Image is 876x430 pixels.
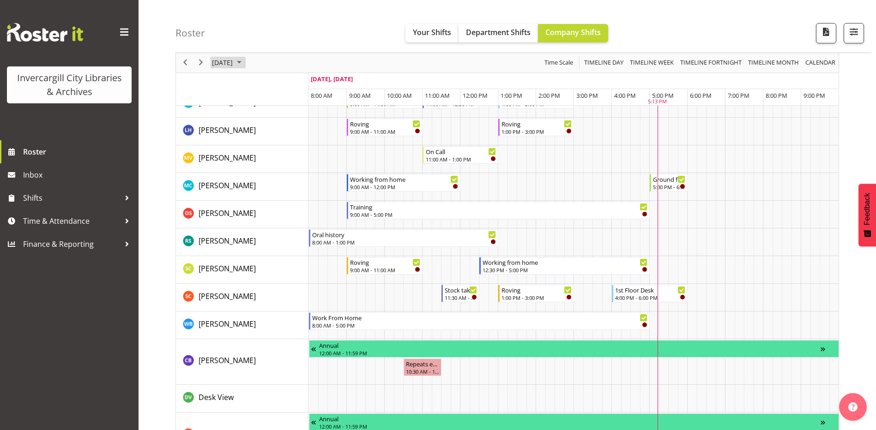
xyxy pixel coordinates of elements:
[199,125,256,136] a: [PERSON_NAME]
[319,349,821,357] div: 12:00 AM - 11:59 PM
[199,97,256,107] span: [PERSON_NAME]
[426,155,496,163] div: 11:00 AM - 1:00 PM
[445,294,477,301] div: 11:30 AM - 12:30 PM
[612,285,688,302] div: Serena Casey"s event - 1st Floor Desk Begin From Tuesday, September 23, 2025 at 4:00:00 PM GMT+12...
[312,322,647,329] div: 8:00 AM - 5:00 PM
[176,385,308,412] td: Desk View resource
[848,402,858,412] img: help-xxl-2.png
[23,168,134,182] span: Inbox
[538,91,560,100] span: 2:00 PM
[498,119,574,136] div: Marion Hawkes"s event - Roving Begin From Tuesday, September 23, 2025 at 1:00:00 PM GMT+12:00 End...
[628,57,676,69] button: Timeline Week
[177,53,193,72] div: previous period
[199,355,256,366] a: [PERSON_NAME]
[501,91,522,100] span: 1:00 PM
[347,202,650,219] div: Olivia Stanley"s event - Training Begin From Tuesday, September 23, 2025 at 9:00:00 AM GMT+12:00 ...
[311,75,353,83] span: [DATE], [DATE]
[483,266,647,274] div: 12:30 PM - 5:00 PM
[816,23,836,43] button: Download a PDF of the roster for the current day
[423,146,498,164] div: Marion van Voornveld"s event - On Call Begin From Tuesday, September 23, 2025 at 11:00:00 AM GMT+...
[176,173,308,201] td: Michelle Cunningham resource
[648,98,667,106] div: 5:13 PM
[425,91,450,100] span: 11:00 AM
[23,145,134,159] span: Roster
[211,57,246,69] button: September 2025
[176,145,308,173] td: Marion van Voornveld resource
[199,235,256,246] a: [PERSON_NAME]
[804,57,836,69] span: calendar
[747,57,801,69] button: Timeline Month
[199,208,256,218] span: [PERSON_NAME]
[858,184,876,246] button: Feedback - Show survey
[199,263,256,274] span: [PERSON_NAME]
[309,229,498,247] div: Rosie Stather"s event - Oral history Begin From Tuesday, September 23, 2025 at 8:00:00 AM GMT+12:...
[406,359,439,368] div: Repeats every [DATE] - [PERSON_NAME]
[350,119,420,128] div: Roving
[498,285,574,302] div: Serena Casey"s event - Roving Begin From Tuesday, September 23, 2025 at 1:00:00 PM GMT+12:00 Ends...
[479,257,650,275] div: Samuel Carter"s event - Working from home Begin From Tuesday, September 23, 2025 at 12:30:00 PM G...
[350,266,420,274] div: 9:00 AM - 11:00 AM
[176,339,308,385] td: Chris Broad resource
[193,53,209,72] div: next period
[176,228,308,256] td: Rosie Stather resource
[195,57,207,69] button: Next
[176,284,308,311] td: Serena Casey resource
[199,125,256,135] span: [PERSON_NAME]
[199,152,256,163] a: [PERSON_NAME]
[406,368,439,375] div: 10:30 AM - 11:30 AM
[209,53,247,72] div: September 23, 2025
[175,28,205,38] h4: Roster
[413,27,451,37] span: Your Shifts
[501,294,572,301] div: 1:00 PM - 3:00 PM
[615,285,685,294] div: 1st Floor Desk
[199,319,256,329] span: [PERSON_NAME]
[629,57,675,69] span: Timeline Week
[176,311,308,339] td: Willem Burger resource
[804,91,825,100] span: 9:00 PM
[583,57,625,69] button: Timeline Day
[463,91,488,100] span: 12:00 PM
[747,57,800,69] span: Timeline Month
[350,257,420,267] div: Roving
[16,71,122,99] div: Invercargill City Libraries & Archives
[576,91,598,100] span: 3:00 PM
[652,91,674,100] span: 5:00 PM
[312,313,647,322] div: Work From Home
[347,119,423,136] div: Marion Hawkes"s event - Roving Begin From Tuesday, September 23, 2025 at 9:00:00 AM GMT+12:00 End...
[199,180,256,191] span: [PERSON_NAME]
[176,118,308,145] td: Marion Hawkes resource
[319,340,821,350] div: Annual
[312,239,496,246] div: 8:00 AM - 1:00 PM
[199,236,256,246] span: [PERSON_NAME]
[176,256,308,284] td: Samuel Carter resource
[199,263,256,274] a: [PERSON_NAME]
[426,147,496,156] div: On Call
[445,285,477,294] div: Stock taking
[199,355,256,365] span: [PERSON_NAME]
[404,358,441,376] div: Chris Broad"s event - Repeats every tuesday - Chris Broad Begin From Tuesday, September 23, 2025 ...
[728,91,749,100] span: 7:00 PM
[545,27,601,37] span: Company Shifts
[690,91,712,100] span: 6:00 PM
[350,128,420,135] div: 9:00 AM - 11:00 AM
[804,57,837,69] button: Month
[679,57,743,69] span: Timeline Fortnight
[199,180,256,191] a: [PERSON_NAME]
[441,285,479,302] div: Serena Casey"s event - Stock taking Begin From Tuesday, September 23, 2025 at 11:30:00 AM GMT+12:...
[350,183,458,191] div: 9:00 AM - 12:00 PM
[766,91,787,100] span: 8:00 PM
[347,257,423,275] div: Samuel Carter"s event - Roving Begin From Tuesday, September 23, 2025 at 9:00:00 AM GMT+12:00 End...
[312,230,496,239] div: Oral history
[23,214,120,228] span: Time & Attendance
[863,193,871,225] span: Feedback
[23,191,120,205] span: Shifts
[179,57,192,69] button: Previous
[350,211,647,218] div: 9:00 AM - 5:00 PM
[311,91,332,100] span: 8:00 AM
[387,91,412,100] span: 10:00 AM
[405,24,459,42] button: Your Shifts
[199,318,256,329] a: [PERSON_NAME]
[349,91,371,100] span: 9:00 AM
[501,285,572,294] div: Roving
[319,414,821,423] div: Annual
